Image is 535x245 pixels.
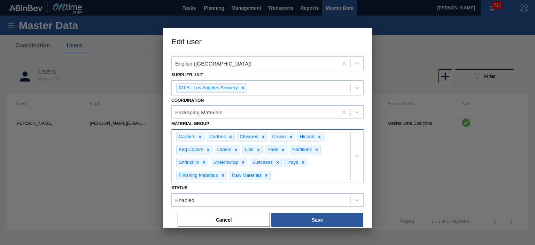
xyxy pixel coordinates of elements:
div: Carriers [177,132,196,141]
button: Save [271,213,363,227]
div: English ([GEOGRAPHIC_DATA]) [175,60,252,66]
div: Stretchwrap [211,158,239,167]
div: 01LA - Los Angeles Brewery [177,84,239,92]
div: Crown [270,132,287,141]
div: Pads [265,145,279,154]
div: Packaging Materials [175,109,222,115]
div: Hicone [298,132,316,141]
div: Cartons [207,132,227,141]
label: Supplier Unit [171,72,203,77]
button: Cancel [178,213,270,227]
div: Trays [285,158,299,167]
div: Partitions [290,145,313,154]
label: Coordination [171,98,204,103]
div: Raw Materials [230,171,263,180]
label: Status [171,185,187,190]
div: Lids [243,145,255,154]
div: Shrinkfilm [177,158,200,167]
div: Keg Covers [177,145,204,154]
div: Finishing Materials [177,171,219,180]
label: Material Group [171,121,209,126]
div: Labels [215,145,232,154]
div: Enabled [175,197,194,203]
div: Closures [238,132,259,141]
div: Suitcases [250,158,274,167]
h3: Edit user [163,28,372,54]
